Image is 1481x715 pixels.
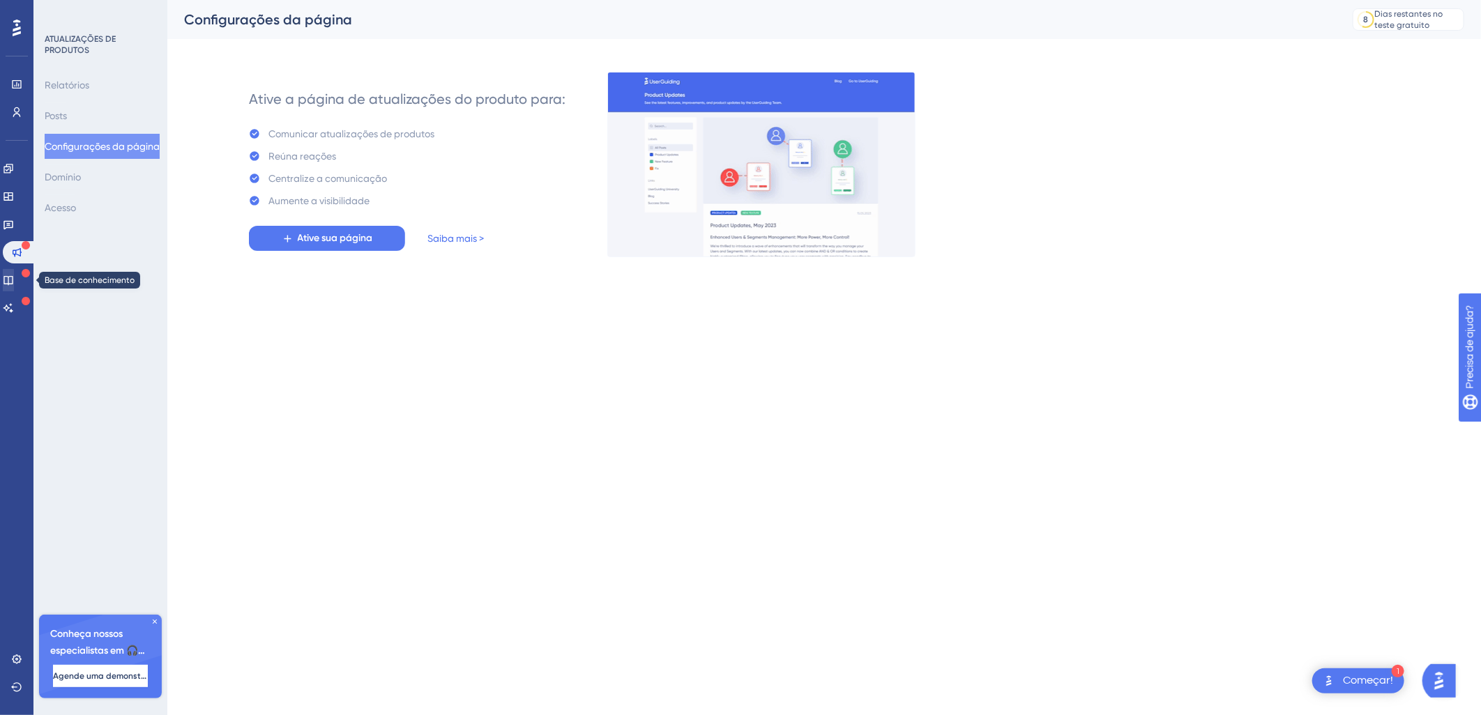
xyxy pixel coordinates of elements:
[1392,665,1404,677] div: 1
[1374,8,1459,31] div: Dias restantes no teste gratuito
[33,3,116,20] span: Precisa de ajuda?
[1321,672,1337,689] img: texto alternativo de imagem do iniciador
[298,230,373,247] span: Ative sua página
[45,72,89,98] button: Relatórios
[1364,14,1369,25] div: 8
[45,33,158,56] div: ATUALIZAÇÕES DE PRODUTOS
[427,230,484,247] a: Saiba mais >
[184,10,1318,29] div: Configurações da página
[53,665,148,687] button: Agende uma demonstração
[268,192,370,209] div: Aumente a visibilidade
[50,626,151,659] span: Conheça nossos especialistas em 🎧 integração
[607,72,916,257] img: 253145e29d1258e126a18a92d52e03bb.gif
[268,125,434,142] div: Comunicar atualizações de produtos
[45,103,67,128] button: Posts
[53,670,148,682] span: Agende uma demonstração
[1343,673,1393,689] div: Começar!
[268,170,387,187] div: Centralize a comunicação
[1422,660,1464,702] iframe: UserGuiding AI Assistant Launcher
[1312,668,1404,693] div: Abra o Get Started! lista de verificação, módulos restantes: 1
[249,89,565,109] div: Ative a página de atualizações do produto para:
[45,134,160,159] button: Configurações da página
[249,226,405,251] button: Ative sua página
[268,148,336,164] div: Reúna reações
[45,195,76,220] button: Acesso
[45,164,81,190] button: Domínio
